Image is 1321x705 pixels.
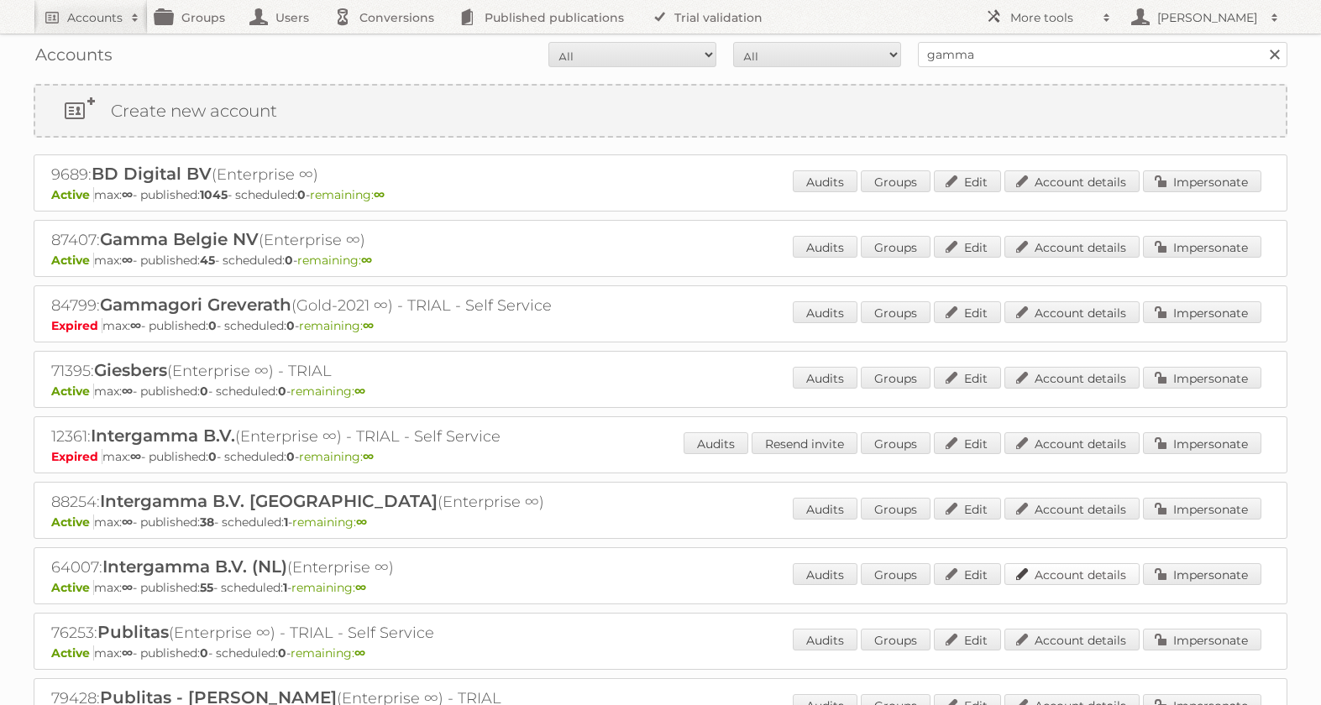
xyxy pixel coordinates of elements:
[51,187,94,202] span: Active
[283,580,287,595] strong: 1
[291,645,365,661] span: remaining:
[1004,301,1140,323] a: Account details
[122,384,133,399] strong: ∞
[354,384,365,399] strong: ∞
[1004,563,1140,585] a: Account details
[793,498,857,520] a: Audits
[100,491,438,511] span: Intergamma B.V. [GEOGRAPHIC_DATA]
[934,301,1001,323] a: Edit
[278,645,286,661] strong: 0
[363,318,374,333] strong: ∞
[861,170,930,192] a: Groups
[934,498,1001,520] a: Edit
[1004,629,1140,650] a: Account details
[130,449,141,464] strong: ∞
[363,449,374,464] strong: ∞
[35,86,1286,136] a: Create new account
[122,645,133,661] strong: ∞
[1143,629,1261,650] a: Impersonate
[793,563,857,585] a: Audits
[1143,563,1261,585] a: Impersonate
[51,318,102,333] span: Expired
[97,622,169,642] span: Publitas
[361,253,372,268] strong: ∞
[51,514,94,530] span: Active
[861,563,930,585] a: Groups
[286,318,295,333] strong: 0
[354,645,365,661] strong: ∞
[284,514,288,530] strong: 1
[1004,236,1140,258] a: Account details
[200,514,214,530] strong: 38
[793,301,857,323] a: Audits
[793,236,857,258] a: Audits
[1143,498,1261,520] a: Impersonate
[861,498,930,520] a: Groups
[51,556,639,578] h2: 64007: (Enterprise ∞)
[122,580,133,595] strong: ∞
[285,253,293,268] strong: 0
[1143,432,1261,454] a: Impersonate
[51,384,1270,399] p: max: - published: - scheduled: -
[200,253,215,268] strong: 45
[1004,432,1140,454] a: Account details
[310,187,385,202] span: remaining:
[122,187,133,202] strong: ∞
[208,449,217,464] strong: 0
[122,514,133,530] strong: ∞
[91,426,235,446] span: Intergamma B.V.
[94,360,167,380] span: Giesbers
[102,556,287,577] span: Intergamma B.V. (NL)
[51,645,1270,661] p: max: - published: - scheduled: -
[51,580,1270,595] p: max: - published: - scheduled: -
[861,301,930,323] a: Groups
[51,360,639,382] h2: 71395: (Enterprise ∞) - TRIAL
[51,295,639,316] h2: 84799: (Gold-2021 ∞) - TRIAL - Self Service
[934,629,1001,650] a: Edit
[934,563,1001,585] a: Edit
[286,449,295,464] strong: 0
[51,645,94,661] span: Active
[1004,498,1140,520] a: Account details
[51,491,639,513] h2: 88254: (Enterprise ∞)
[51,253,1270,268] p: max: - published: - scheduled: -
[793,629,857,650] a: Audits
[861,629,930,650] a: Groups
[51,580,94,595] span: Active
[297,253,372,268] span: remaining:
[299,449,374,464] span: remaining:
[374,187,385,202] strong: ∞
[100,229,259,249] span: Gamma Belgie NV
[297,187,306,202] strong: 0
[684,432,748,454] a: Audits
[51,229,639,251] h2: 87407: (Enterprise ∞)
[934,236,1001,258] a: Edit
[934,432,1001,454] a: Edit
[51,449,102,464] span: Expired
[200,580,213,595] strong: 55
[122,253,133,268] strong: ∞
[200,384,208,399] strong: 0
[130,318,141,333] strong: ∞
[200,645,208,661] strong: 0
[51,384,94,399] span: Active
[861,367,930,389] a: Groups
[51,449,1270,464] p: max: - published: - scheduled: -
[51,187,1270,202] p: max: - published: - scheduled: -
[51,622,639,644] h2: 76253: (Enterprise ∞) - TRIAL - Self Service
[1004,367,1140,389] a: Account details
[51,253,94,268] span: Active
[208,318,217,333] strong: 0
[934,367,1001,389] a: Edit
[1143,367,1261,389] a: Impersonate
[1143,301,1261,323] a: Impersonate
[793,367,857,389] a: Audits
[1143,170,1261,192] a: Impersonate
[793,170,857,192] a: Audits
[1153,9,1262,26] h2: [PERSON_NAME]
[1010,9,1094,26] h2: More tools
[356,514,367,530] strong: ∞
[934,170,1001,192] a: Edit
[861,236,930,258] a: Groups
[861,432,930,454] a: Groups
